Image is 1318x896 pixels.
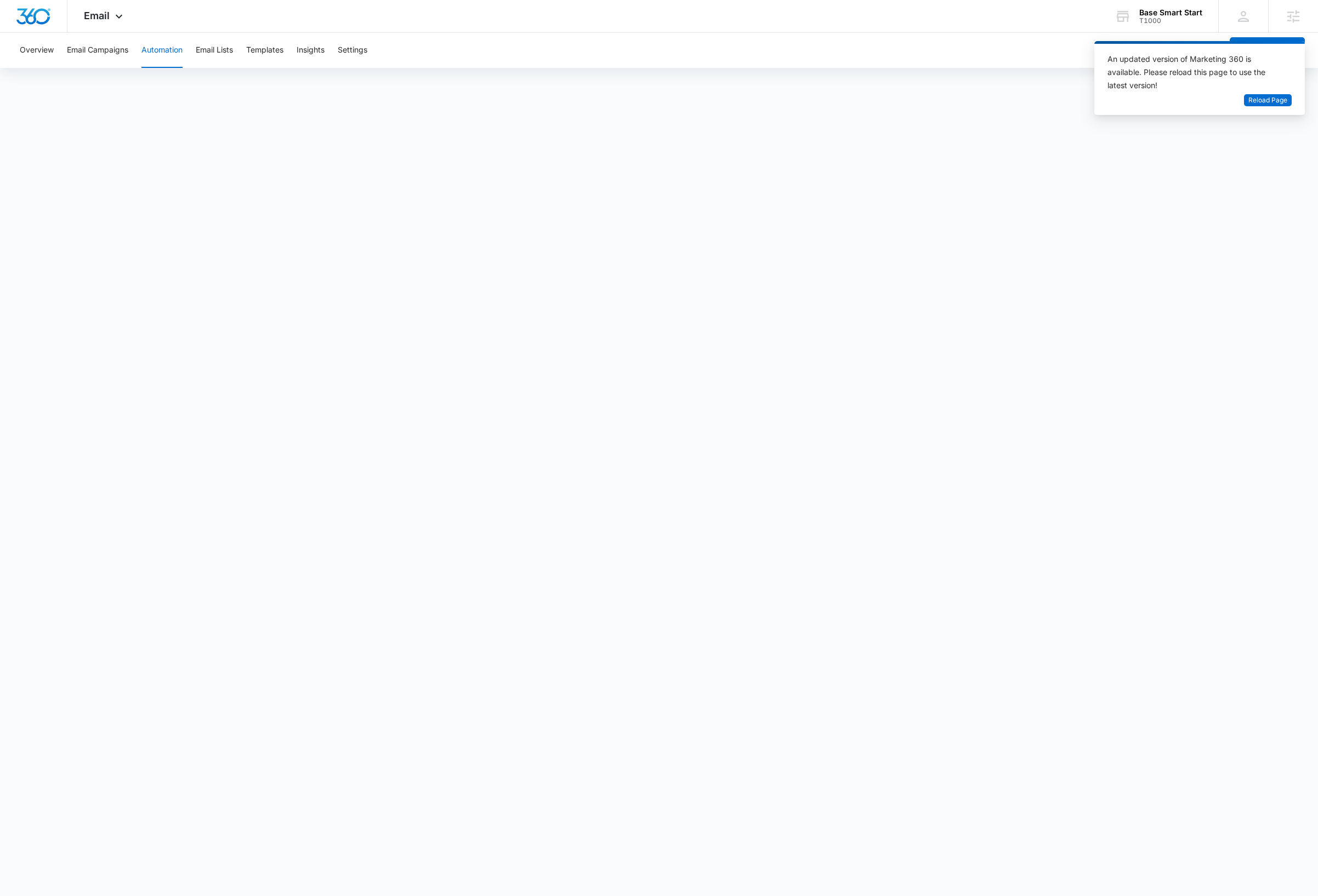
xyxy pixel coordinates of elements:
button: Overview [20,33,54,68]
button: Insights [297,33,325,68]
button: Settings [338,33,367,68]
div: An updated version of Marketing 360 is available. Please reload this page to use the latest version! [1107,53,1279,92]
span: Email [84,10,110,21]
button: Automation [141,33,183,68]
div: account name [1139,8,1202,17]
div: account id [1139,17,1202,25]
button: Add Branding [1230,37,1305,64]
span: Reload Page [1248,95,1287,106]
button: Email Lists [196,33,233,68]
button: Templates [246,33,283,68]
button: Reload Page [1244,94,1292,107]
button: Email Campaigns [67,33,128,68]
